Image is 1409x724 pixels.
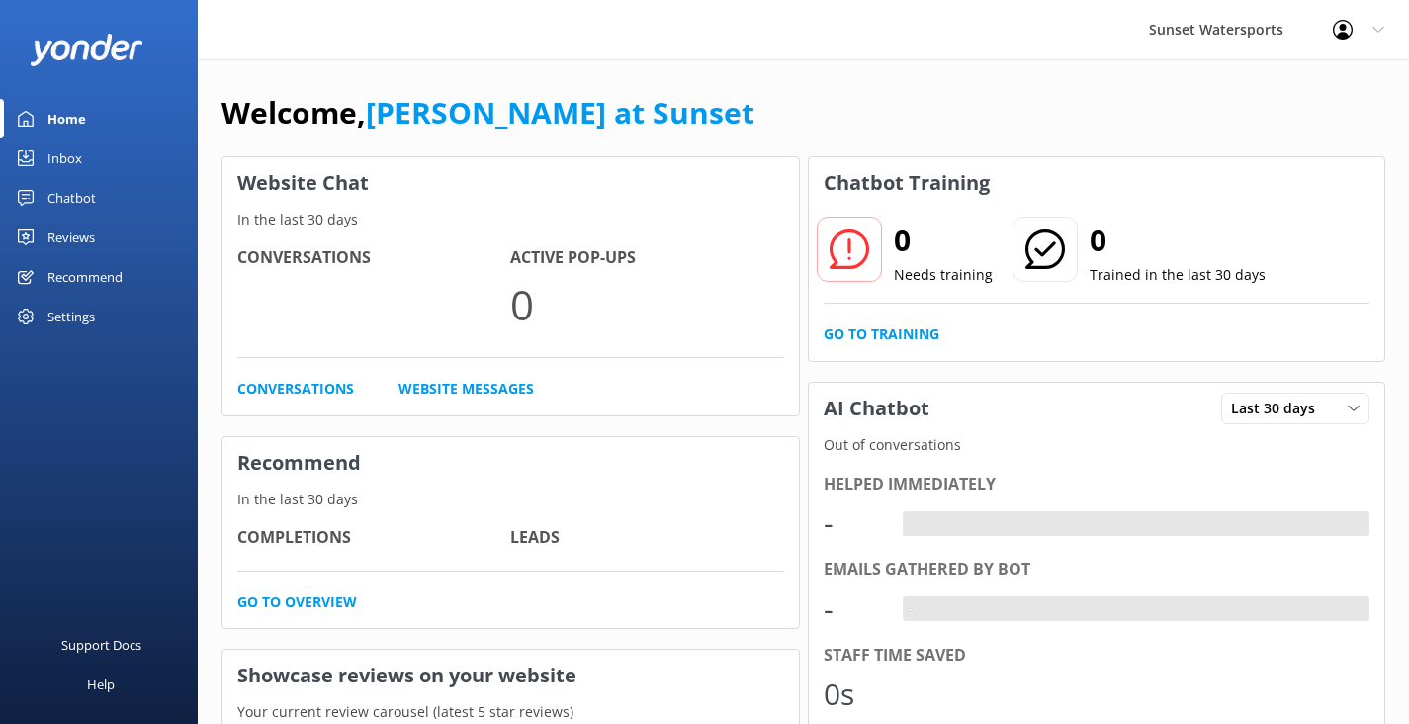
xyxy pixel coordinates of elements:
[824,586,883,633] div: -
[903,596,918,622] div: -
[894,264,993,286] p: Needs training
[510,271,783,337] p: 0
[824,323,939,345] a: Go to Training
[47,257,123,297] div: Recommend
[1090,264,1266,286] p: Trained in the last 30 days
[1090,217,1266,264] h2: 0
[47,218,95,257] div: Reviews
[903,511,918,537] div: -
[366,92,754,133] a: [PERSON_NAME] at Sunset
[47,99,86,138] div: Home
[510,525,783,551] h4: Leads
[30,34,143,66] img: yonder-white-logo.png
[222,437,799,489] h3: Recommend
[61,625,141,665] div: Support Docs
[237,591,357,613] a: Go to overview
[824,557,1370,583] div: Emails gathered by bot
[47,178,96,218] div: Chatbot
[47,297,95,336] div: Settings
[824,499,883,547] div: -
[222,157,799,209] h3: Website Chat
[222,650,799,701] h3: Showcase reviews on your website
[824,671,883,718] div: 0s
[47,138,82,178] div: Inbox
[222,209,799,230] p: In the last 30 days
[237,378,354,400] a: Conversations
[222,489,799,510] p: In the last 30 days
[809,434,1385,456] p: Out of conversations
[510,245,783,271] h4: Active Pop-ups
[809,157,1005,209] h3: Chatbot Training
[87,665,115,704] div: Help
[222,701,799,723] p: Your current review carousel (latest 5 star reviews)
[237,245,510,271] h4: Conversations
[824,472,1370,498] div: Helped immediately
[221,89,754,136] h1: Welcome,
[237,525,510,551] h4: Completions
[894,217,993,264] h2: 0
[824,643,1370,669] div: Staff time saved
[809,383,944,434] h3: AI Chatbot
[398,378,534,400] a: Website Messages
[1231,398,1327,419] span: Last 30 days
